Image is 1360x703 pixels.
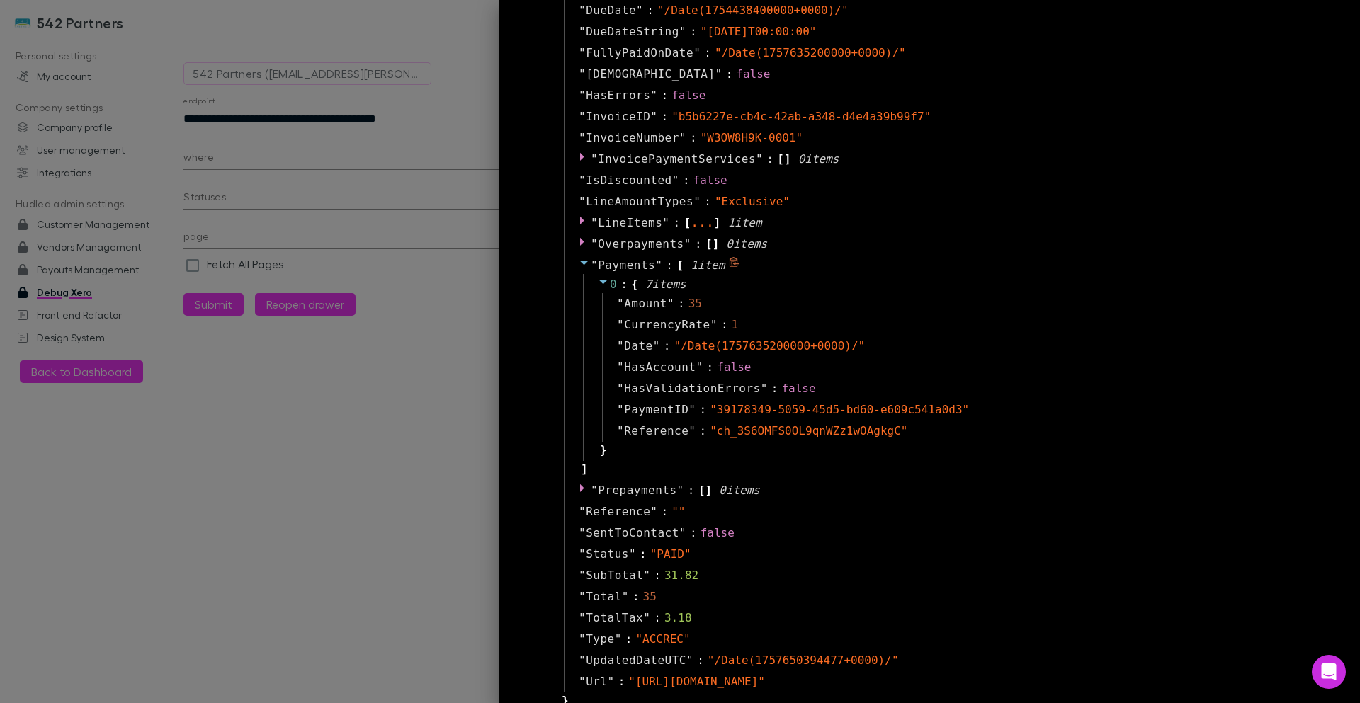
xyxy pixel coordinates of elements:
span: " [617,424,624,438]
span: " [688,403,696,416]
span: { [631,276,638,293]
span: : [697,652,704,669]
span: " [579,547,586,561]
span: [ [676,257,684,274]
span: " [579,4,586,17]
span: : [647,2,654,19]
span: : [690,23,697,40]
span: : [699,423,706,440]
span: " [617,297,624,310]
span: " [636,4,643,17]
span: " [672,173,679,187]
span: Copy to clipboard [729,257,742,274]
div: 35 [688,295,702,312]
span: : [625,631,633,648]
span: " [688,424,696,438]
span: [ [705,236,713,253]
span: " ch_3S6OMFS0OL9qnWZz1wOAgkgC " [710,424,907,438]
span: " [696,360,703,374]
span: " [693,46,701,59]
span: Amount [624,295,667,312]
span: HasErrors [586,87,650,104]
span: " [579,131,586,144]
span: " /Date(1757635200000+0000)/ " [674,339,865,353]
span: [ [777,151,784,168]
span: " [617,403,624,416]
span: " [677,484,684,497]
span: " /Date(1757635200000+0000)/ " [715,46,906,59]
span: ] [714,215,721,232]
div: false [671,87,705,104]
span: " /Date(1757650394477+0000)/ " [708,653,899,667]
span: : [640,546,647,563]
span: " [617,318,624,331]
span: " [591,152,598,166]
span: : [664,338,671,355]
span: " [615,632,622,646]
span: " [579,46,586,59]
span: " [579,590,586,603]
span: DueDate [586,2,636,19]
span: " [579,675,586,688]
span: " [579,110,586,123]
span: " [679,25,686,38]
span: " [650,110,657,123]
span: ] [705,482,713,499]
span: " [591,258,598,272]
div: 31.82 [664,567,698,584]
span: " [579,25,586,38]
span: " [643,611,650,624]
span: SentToContact [586,525,679,542]
span: " [579,632,586,646]
span: " [608,675,615,688]
div: 3.18 [664,610,692,627]
span: ] [579,461,588,478]
span: " [579,568,586,582]
span: " [756,152,763,166]
span: " b5b6227e-cb4c-42ab-a348-d4e4a39b99f7 " [671,110,931,123]
span: Reference [624,423,688,440]
span: " [679,131,686,144]
span: LineAmountTypes [586,193,693,210]
div: 1 [732,316,739,333]
span: InvoicePaymentServices [598,152,756,166]
span: " W3OW8H9K-0001 " [701,131,803,144]
span: ] [713,236,720,253]
span: " [684,237,691,251]
span: : [654,567,661,584]
span: " [591,216,598,229]
span: : [688,482,695,499]
span: " [653,339,660,353]
span: " [662,216,669,229]
span: " [579,505,586,518]
span: UpdatedDateUTC [586,652,686,669]
span: : [633,588,640,605]
span: : [683,172,690,189]
span: : [666,257,673,274]
span: : [690,130,697,147]
span: : [661,87,668,104]
span: " [579,195,586,208]
span: : [704,45,711,62]
div: false [701,525,735,542]
span: " [617,382,624,395]
span: " [693,195,701,208]
span: 1 item [691,258,725,272]
span: PaymentID [624,401,688,418]
div: false [693,172,727,189]
span: " " [671,505,685,518]
span: FullyPaidOnDate [586,45,693,62]
span: " [579,67,586,81]
span: " [715,67,722,81]
span: 7 item s [645,278,686,291]
span: " [579,653,586,667]
span: Status [586,546,629,563]
span: Prepayments [598,484,676,497]
span: Date [624,338,653,355]
span: " [679,526,686,539]
span: 0 item s [726,237,767,251]
span: Url [586,673,607,690]
span: " /Date(1754438400000+0000)/ " [657,4,849,17]
span: : [699,401,706,418]
span: : [678,295,685,312]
